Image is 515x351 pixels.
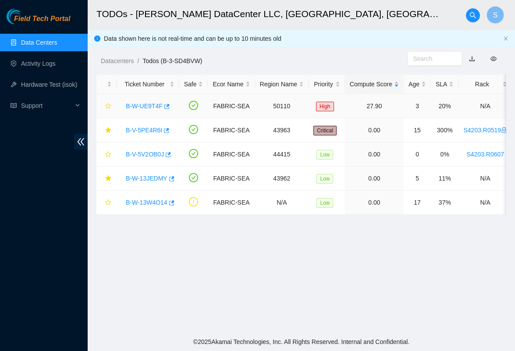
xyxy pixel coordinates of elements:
[11,103,17,109] span: read
[189,197,198,206] span: exclamation-circle
[88,333,515,351] footer: © 2025 Akamai Technologies, Inc. All Rights Reserved. Internal and Confidential.
[431,94,458,118] td: 20%
[469,55,475,62] a: download
[462,52,482,66] button: download
[208,118,255,142] td: FABRIC-SEA
[466,12,479,19] span: search
[345,118,404,142] td: 0.00
[126,175,167,182] a: B-W-13JEDMY
[458,94,512,118] td: N/A
[7,16,70,27] a: Akamai TechnologiesField Tech Portal
[255,142,309,167] td: 44415
[487,6,504,24] button: S
[189,101,198,110] span: check-circle
[458,167,512,191] td: N/A
[313,126,337,135] span: Critical
[431,118,458,142] td: 300%
[316,174,333,184] span: Low
[208,191,255,215] td: FABRIC-SEA
[189,125,198,134] span: check-circle
[189,149,198,158] span: check-circle
[503,36,508,41] span: close
[101,123,112,137] button: star
[142,57,202,64] a: Todos (B-3-SD4BVW)
[208,167,255,191] td: FABRIC-SEA
[21,60,56,67] a: Activity Logs
[101,57,134,64] a: Datacenters
[404,94,431,118] td: 3
[126,127,162,134] a: B-V-5PE4R6I
[316,150,333,160] span: Low
[126,199,167,206] a: B-W-13W4O14
[431,167,458,191] td: 11%
[316,198,333,208] span: Low
[404,142,431,167] td: 0
[21,81,77,88] a: Hardware Test (isok)
[105,175,111,182] span: star
[490,56,497,62] span: eye
[208,94,255,118] td: FABRIC-SEA
[316,102,334,111] span: High
[21,39,57,46] a: Data Centers
[466,151,504,158] a: S4203.R0607
[345,94,404,118] td: 27.90
[501,127,507,133] span: lock
[255,94,309,118] td: 50110
[503,36,508,42] button: close
[458,191,512,215] td: N/A
[105,127,111,134] span: star
[255,118,309,142] td: 43963
[101,147,112,161] button: star
[7,9,44,24] img: Akamai Technologies
[404,167,431,191] td: 5
[431,191,458,215] td: 37%
[74,134,88,150] span: double-left
[14,15,70,23] span: Field Tech Portal
[466,8,480,22] button: search
[463,127,507,134] a: S4203.R0519lock
[126,151,164,158] a: B-V-5V2OB0J
[126,103,163,110] a: B-W-UE9T4F
[431,142,458,167] td: 0%
[255,191,309,215] td: N/A
[404,191,431,215] td: 17
[493,10,498,21] span: S
[413,54,450,64] input: Search
[101,171,112,185] button: star
[255,167,309,191] td: 43962
[345,191,404,215] td: 0.00
[404,118,431,142] td: 15
[105,199,111,206] span: star
[21,97,73,114] span: Support
[208,142,255,167] td: FABRIC-SEA
[101,195,112,209] button: star
[345,167,404,191] td: 0.00
[137,57,139,64] span: /
[105,103,111,110] span: star
[345,142,404,167] td: 0.00
[105,151,111,158] span: star
[189,173,198,182] span: check-circle
[101,99,112,113] button: star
